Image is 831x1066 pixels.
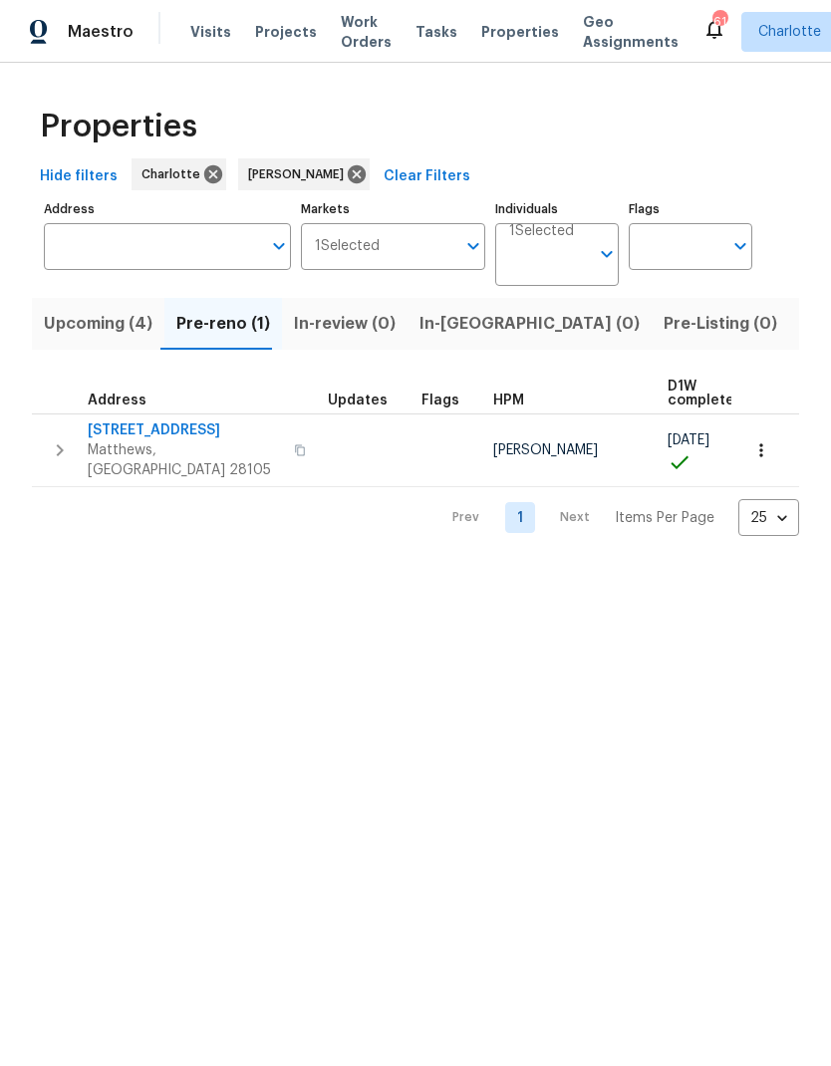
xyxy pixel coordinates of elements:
[384,164,470,189] span: Clear Filters
[664,310,777,338] span: Pre-Listing (0)
[459,232,487,260] button: Open
[44,310,152,338] span: Upcoming (4)
[758,22,821,42] span: Charlotte
[505,502,535,533] a: Goto page 1
[88,394,146,407] span: Address
[255,22,317,42] span: Projects
[68,22,134,42] span: Maestro
[44,203,291,215] label: Address
[421,394,459,407] span: Flags
[583,12,679,52] span: Geo Assignments
[248,164,352,184] span: [PERSON_NAME]
[265,232,293,260] button: Open
[419,310,640,338] span: In-[GEOGRAPHIC_DATA] (0)
[238,158,370,190] div: [PERSON_NAME]
[615,508,714,528] p: Items Per Page
[141,164,208,184] span: Charlotte
[415,25,457,39] span: Tasks
[481,22,559,42] span: Properties
[88,440,282,480] span: Matthews, [GEOGRAPHIC_DATA] 28105
[301,203,486,215] label: Markets
[738,492,799,544] div: 25
[32,158,126,195] button: Hide filters
[433,499,799,536] nav: Pagination Navigation
[328,394,388,407] span: Updates
[509,223,574,240] span: 1 Selected
[668,380,734,407] span: D1W complete
[493,443,598,457] span: [PERSON_NAME]
[726,232,754,260] button: Open
[315,238,380,255] span: 1 Selected
[341,12,392,52] span: Work Orders
[88,420,282,440] span: [STREET_ADDRESS]
[712,12,726,32] div: 61
[493,394,524,407] span: HPM
[629,203,752,215] label: Flags
[495,203,619,215] label: Individuals
[190,22,231,42] span: Visits
[132,158,226,190] div: Charlotte
[376,158,478,195] button: Clear Filters
[40,164,118,189] span: Hide filters
[593,240,621,268] button: Open
[176,310,270,338] span: Pre-reno (1)
[40,117,197,136] span: Properties
[294,310,396,338] span: In-review (0)
[668,433,709,447] span: [DATE]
